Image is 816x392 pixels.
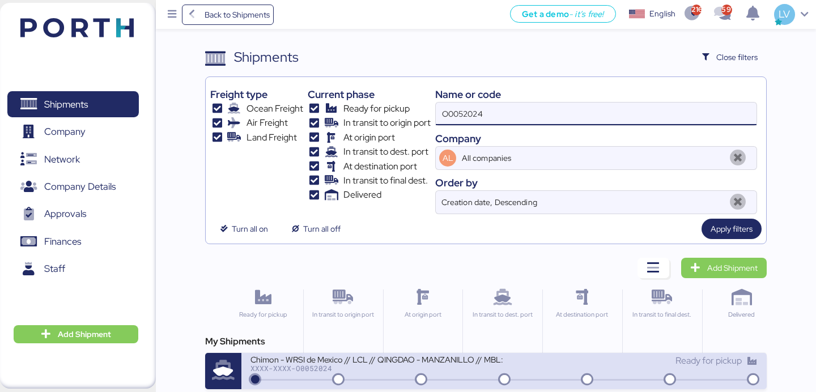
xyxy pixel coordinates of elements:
[246,131,297,144] span: Land Freight
[44,96,88,113] span: Shipments
[7,119,139,145] a: Company
[707,261,758,275] span: Add Shipment
[702,219,762,239] button: Apply filters
[675,355,742,367] span: Ready for pickup
[547,310,617,319] div: At destination port
[44,178,116,195] span: Company Details
[210,219,277,239] button: Turn all on
[435,175,757,190] div: Order by
[7,146,139,172] a: Network
[388,310,458,319] div: At origin port
[435,131,757,146] div: Company
[7,174,139,200] a: Company Details
[681,258,767,278] a: Add Shipment
[250,364,504,372] div: XXXX-XXXX-O0052024
[707,310,777,319] div: Delivered
[343,116,431,130] span: In transit to origin port
[7,201,139,227] a: Approvals
[250,354,504,364] div: Chimon - WRSI de Mexico // LCL // QINGDAO - MANZANILLO // MBL: TAOZLO11722 - HBL: BJSSE2507020 -
[649,8,675,20] div: English
[234,47,299,67] div: Shipments
[246,116,288,130] span: Air Freight
[246,102,303,116] span: Ocean Freight
[435,87,757,102] div: Name or code
[44,233,81,250] span: Finances
[343,160,417,173] span: At destination port
[627,310,697,319] div: In transit to final dest.
[210,87,303,102] div: Freight type
[303,222,341,236] span: Turn all off
[460,147,724,169] input: AL
[7,256,139,282] a: Staff
[7,91,139,117] a: Shipments
[343,188,381,202] span: Delivered
[308,310,378,319] div: In transit to origin port
[343,145,428,159] span: In transit to dest. port
[228,310,298,319] div: Ready for pickup
[182,5,274,25] a: Back to Shipments
[716,50,758,64] span: Close filters
[343,102,410,116] span: Ready for pickup
[343,131,395,144] span: At origin port
[467,310,537,319] div: In transit to dest. port
[58,327,111,341] span: Add Shipment
[693,47,767,67] button: Close filters
[14,325,138,343] button: Add Shipment
[779,7,790,22] span: LV
[232,222,268,236] span: Turn all on
[44,206,86,222] span: Approvals
[44,261,65,277] span: Staff
[443,152,453,164] span: AL
[163,5,182,24] button: Menu
[343,174,428,188] span: In transit to final dest.
[44,123,86,140] span: Company
[205,335,766,348] div: My Shipments
[711,222,753,236] span: Apply filters
[308,87,431,102] div: Current phase
[44,151,80,168] span: Network
[7,229,139,255] a: Finances
[282,219,350,239] button: Turn all off
[205,8,270,22] span: Back to Shipments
